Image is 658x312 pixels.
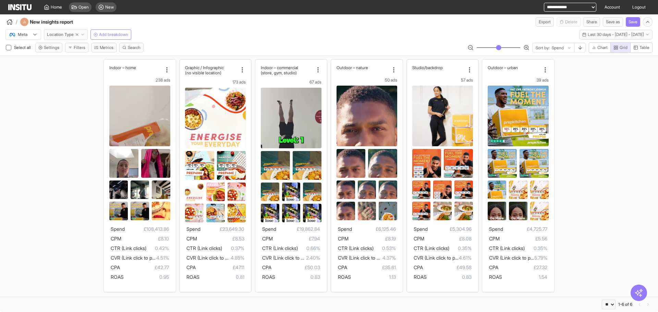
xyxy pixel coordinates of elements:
[488,77,548,83] div: 39 ads
[44,45,59,50] span: Settings
[424,235,472,243] span: £8.08
[338,226,352,232] span: Spend
[298,244,320,252] span: 0.66%
[8,4,32,10] img: Logo
[414,274,427,280] span: ROAS
[603,17,623,27] button: Save as
[610,42,631,53] button: Grid
[557,17,581,27] span: You cannot delete a preset report.
[347,263,396,272] span: £35.61
[374,244,396,252] span: 0.53%
[618,302,632,307] div: 1-6 of 6
[351,273,396,281] span: 1.13
[459,254,472,262] span: 4.61%
[120,263,169,272] span: £42.77
[412,65,443,70] h2: Studio/backdrop
[111,245,146,251] span: CTR (Link clicks)
[414,245,449,251] span: CTR (Link clicks)
[262,264,271,270] span: CPA
[111,274,124,280] span: ROAS
[261,65,313,75] div: Indoor – commercial (store, gym, studio)
[597,45,608,50] span: Chart
[412,77,473,83] div: 57 ads
[338,255,398,261] span: CVR (Link click to purchase)
[273,235,320,243] span: £7.94
[337,77,397,83] div: 50 ads
[489,264,498,270] span: CPA
[275,273,320,281] span: 0.83
[186,236,197,241] span: CPM
[489,274,502,280] span: ROAS
[525,244,547,252] span: 0.35%
[222,244,244,252] span: 0.37%
[262,274,275,280] span: ROAS
[414,236,424,241] span: CPM
[186,255,246,261] span: CVR (Link click to purchase)
[489,245,525,251] span: CTR (Link clicks)
[5,18,17,26] button: /
[423,263,472,272] span: £49.58
[90,29,131,40] button: Add breakdown
[78,4,89,10] span: Open
[337,65,389,70] div: Outdoor – nature
[589,42,611,53] button: Chart
[186,274,199,280] span: ROAS
[109,65,136,70] h2: Indoor – home
[449,244,472,252] span: 0.35%
[630,42,653,53] button: Table
[16,18,17,25] span: /
[44,29,88,40] button: Location Type
[639,45,649,50] span: Table
[498,263,547,272] span: £27.32
[262,255,322,261] span: CVR (Link click to purchase)
[382,254,396,262] span: 4.37%
[185,65,237,75] div: Graphic / Infographic (no visible location)
[261,70,297,75] h2: (store, gym, studio)
[109,77,170,83] div: 238 ads
[231,254,244,262] span: 4.85%
[14,45,32,50] span: Select all
[91,43,117,52] button: Metrics
[99,32,128,37] span: Add breakdown
[349,235,396,243] span: £8.19
[47,32,74,37] span: Location Type
[200,225,244,233] span: £23,649.30
[534,254,547,262] span: 5.79%
[105,4,114,10] span: New
[30,18,92,25] h4: New insights report
[489,236,500,241] span: CPM
[35,43,62,52] button: Settings
[121,235,169,243] span: £8.10
[503,225,547,233] span: £4,725.77
[111,255,171,261] span: CVR (Link click to purchase)
[338,236,349,241] span: CPM
[186,226,200,232] span: Spend
[146,244,169,252] span: 0.42%
[125,225,169,233] span: £108,413.86
[128,45,141,50] span: Search
[199,273,244,281] span: 0.81
[185,70,221,75] h2: (no visible location)
[414,255,474,261] span: CVR (Link click to purchase)
[412,65,465,70] div: Studio/backdrop
[20,18,92,26] div: New insights report
[502,273,547,281] span: 1.54
[583,17,600,27] button: Share
[156,254,169,262] span: 4.51%
[262,226,276,232] span: Spend
[427,273,472,281] span: 0.83
[352,225,396,233] span: £6,125.46
[261,79,321,85] div: 67 ads
[306,254,320,262] span: 2.40%
[488,65,518,70] h2: Outdoor – urban
[185,65,224,70] h2: Graphic / Infographic
[338,264,347,270] span: CPA
[65,43,88,52] button: Filters
[489,226,503,232] span: Spend
[111,226,125,232] span: Spend
[338,274,351,280] span: ROAS
[271,263,320,272] span: £50.03
[536,45,550,51] span: Sort by:
[414,264,423,270] span: CPA
[276,225,320,233] span: £19,862.84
